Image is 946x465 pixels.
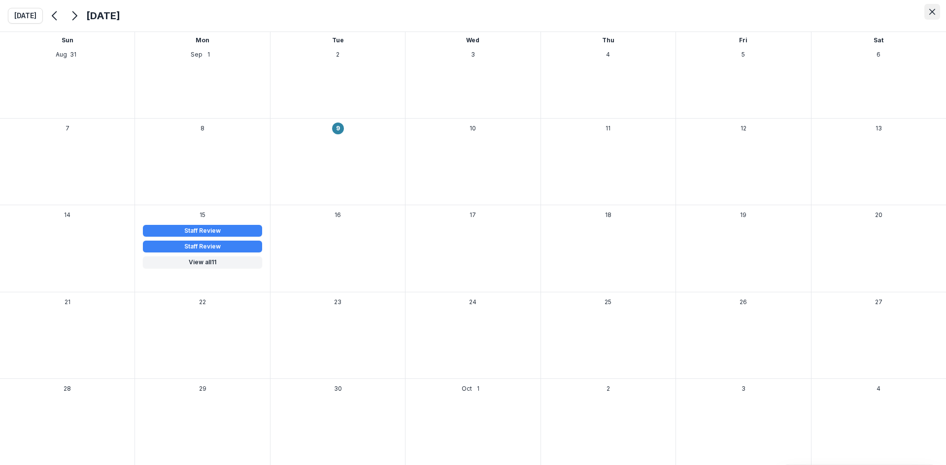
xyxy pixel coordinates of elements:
[335,211,341,219] p: 16
[199,384,206,393] p: 29
[605,298,611,307] p: 25
[143,241,262,252] a: Staff Review
[56,50,67,59] p: Aug
[741,124,746,133] p: 12
[143,225,262,237] a: Staff Review
[70,50,76,59] p: 31
[196,36,209,45] p: Mon
[605,211,611,219] p: 18
[8,8,43,24] button: [DATE]
[201,124,204,133] p: 8
[875,211,882,219] p: 20
[143,256,262,268] button: View all11
[607,384,610,393] p: 2
[740,211,746,219] p: 19
[606,124,610,133] p: 11
[740,298,747,307] p: 26
[875,298,882,307] p: 27
[924,4,940,20] button: Close
[200,211,205,219] p: 15
[199,298,206,307] p: 22
[606,50,610,59] p: 4
[334,298,341,307] p: 23
[184,243,221,250] span: Staff Review
[742,384,745,393] p: 3
[469,298,476,307] p: 24
[470,211,476,219] p: 17
[191,50,203,59] p: Sep
[602,36,614,45] p: Thu
[64,211,70,219] p: 14
[470,124,476,133] p: 10
[67,8,82,24] button: Next month
[207,50,210,59] p: 1
[336,124,340,133] p: 9
[471,50,475,59] p: 3
[66,124,69,133] p: 7
[47,8,63,24] button: Previous month
[64,384,71,393] p: 28
[462,384,472,393] p: Oct
[876,124,882,133] p: 13
[877,50,880,59] p: 6
[334,384,342,393] p: 30
[62,36,73,45] p: Sun
[739,36,747,45] p: Fri
[877,384,880,393] p: 4
[466,36,479,45] p: Wed
[86,8,120,23] h4: [DATE]
[874,36,883,45] p: Sat
[184,227,221,234] span: Staff Review
[332,36,344,45] p: Tue
[742,50,745,59] p: 5
[477,384,479,393] p: 1
[336,50,339,59] p: 2
[65,298,70,307] p: 21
